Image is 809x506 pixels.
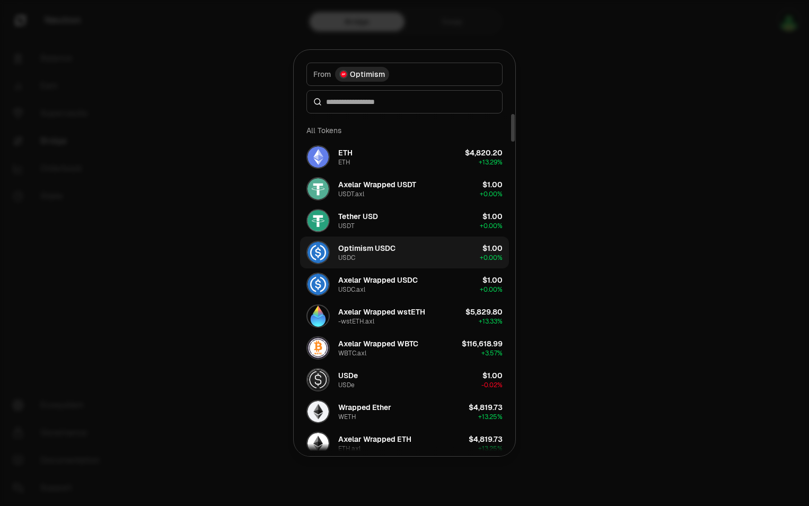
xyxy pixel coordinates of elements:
div: $1.00 [482,275,503,285]
img: WBTC.axl Logo [307,337,329,359]
div: ETH.axl [338,444,360,453]
div: $1.00 [482,179,503,190]
button: WBTC.axl LogoAxelar Wrapped WBTCWBTC.axl$116,618.99+3.57% [300,332,509,364]
img: USDT Logo [307,210,329,231]
div: Axelar Wrapped wstETH [338,307,425,317]
span: + 3.57% [481,349,503,357]
div: $5,829.80 [465,307,503,317]
img: WETH Logo [307,401,329,422]
img: ETH.axl Logo [307,433,329,454]
div: ETH [338,147,353,158]
div: Axelar Wrapped ETH [338,434,411,444]
div: Axelar Wrapped WBTC [338,338,418,349]
div: -wstETH.axl [338,317,374,326]
div: USDC [338,254,355,262]
div: Axelar Wrapped USDT [338,179,416,190]
img: Optimism Logo [339,70,348,78]
img: USDC.axl Logo [307,274,329,295]
img: USDT.axl Logo [307,178,329,199]
button: USDT.axl LogoAxelar Wrapped USDTUSDT.axl$1.00+0.00% [300,173,509,205]
span: From [313,69,331,80]
span: + 0.00% [480,222,503,230]
span: Optimism [350,69,385,80]
button: FromOptimism LogoOptimism [306,63,503,86]
div: USDT [338,222,355,230]
span: + 13.25% [478,413,503,421]
div: USDe [338,370,358,381]
div: USDC.axl [338,285,365,294]
div: $1.00 [482,370,503,381]
img: -wstETH.axl Logo [307,306,329,327]
img: USDe Logo [307,369,329,390]
button: USDT LogoTether USDUSDT$1.00+0.00% [300,205,509,237]
button: USDC.axl LogoAxelar Wrapped USDCUSDC.axl$1.00+0.00% [300,268,509,300]
span: + 0.00% [480,190,503,198]
div: USDe [338,381,355,389]
span: + 13.25% [478,444,503,453]
button: USDC LogoOptimism USDCUSDC$1.00+0.00% [300,237,509,268]
div: $4,819.73 [469,434,503,444]
button: ETH.axl LogoAxelar Wrapped ETHETH.axl$4,819.73+13.25% [300,428,509,459]
button: USDe LogoUSDeUSDe$1.00-0.02% [300,364,509,396]
button: WETH LogoWrapped EtherWETH$4,819.73+13.25% [300,396,509,428]
div: $1.00 [482,243,503,254]
span: + 13.29% [479,158,503,167]
span: + 0.00% [480,285,503,294]
div: USDT.axl [338,190,364,198]
span: -0.02% [481,381,503,389]
div: Tether USD [338,211,378,222]
img: USDC Logo [307,242,329,263]
div: WBTC.axl [338,349,366,357]
div: Optimism USDC [338,243,395,254]
div: All Tokens [300,120,509,141]
button: -wstETH.axl LogoAxelar Wrapped wstETH-wstETH.axl$5,829.80+13.33% [300,300,509,332]
span: + 13.33% [479,317,503,326]
button: ETH LogoETHETH$4,820.20+13.29% [300,141,509,173]
div: Axelar Wrapped USDC [338,275,418,285]
span: + 0.00% [480,254,503,262]
div: WETH [338,413,356,421]
div: ETH [338,158,350,167]
div: $1.00 [482,211,503,222]
div: $4,820.20 [465,147,503,158]
div: $4,819.73 [469,402,503,413]
img: ETH Logo [307,146,329,168]
div: Wrapped Ether [338,402,391,413]
div: $116,618.99 [462,338,503,349]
